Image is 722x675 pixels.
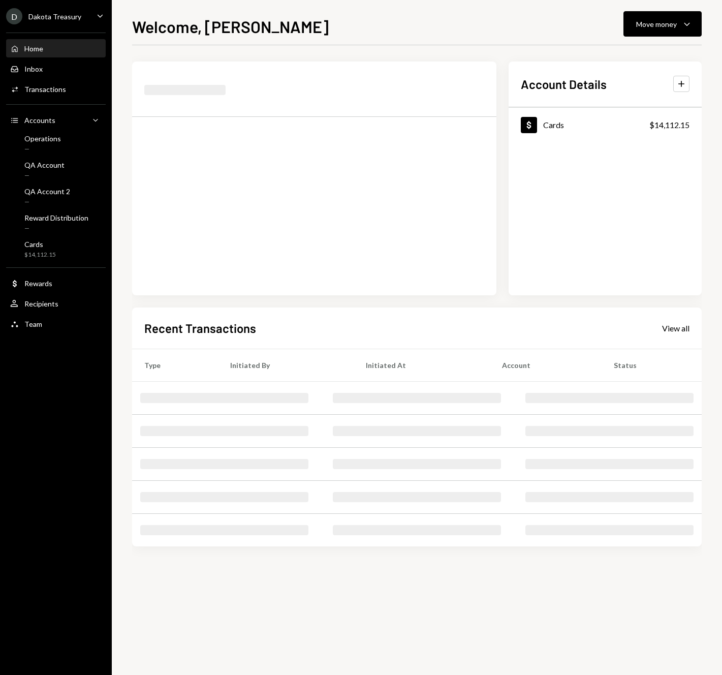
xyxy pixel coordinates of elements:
a: Cards$14,112.15 [6,237,106,261]
th: Status [602,349,702,381]
a: Cards$14,112.15 [509,108,702,142]
div: — [24,171,65,180]
div: Cards [543,120,564,130]
div: Dakota Treasury [28,12,81,21]
a: Home [6,39,106,57]
div: Cards [24,240,56,249]
div: $14,112.15 [24,251,56,259]
div: Move money [636,19,677,29]
a: View all [662,322,689,333]
div: $14,112.15 [649,119,689,131]
div: — [24,198,70,206]
div: Team [24,320,42,328]
a: Rewards [6,274,106,292]
h1: Welcome, [PERSON_NAME] [132,16,329,37]
div: — [24,224,88,233]
div: Reward Distribution [24,213,88,222]
div: — [24,145,61,154]
div: QA Account [24,161,65,169]
a: Inbox [6,59,106,78]
button: Move money [623,11,702,37]
a: Transactions [6,80,106,98]
div: View all [662,323,689,333]
div: Transactions [24,85,66,94]
a: Reward Distribution— [6,210,106,235]
a: Team [6,315,106,333]
div: Rewards [24,279,52,288]
div: Inbox [24,65,43,73]
div: Home [24,44,43,53]
div: D [6,8,22,24]
a: Accounts [6,111,106,129]
div: Operations [24,134,61,143]
th: Initiated By [218,349,354,381]
div: Recipients [24,299,58,308]
a: Operations— [6,131,106,156]
div: QA Account 2 [24,187,70,196]
div: Accounts [24,116,55,125]
th: Initiated At [354,349,490,381]
a: Recipients [6,294,106,313]
h2: Account Details [521,76,607,93]
th: Account [490,349,602,381]
th: Type [132,349,218,381]
h2: Recent Transactions [144,320,256,336]
a: QA Account— [6,158,106,182]
a: QA Account 2— [6,184,106,208]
